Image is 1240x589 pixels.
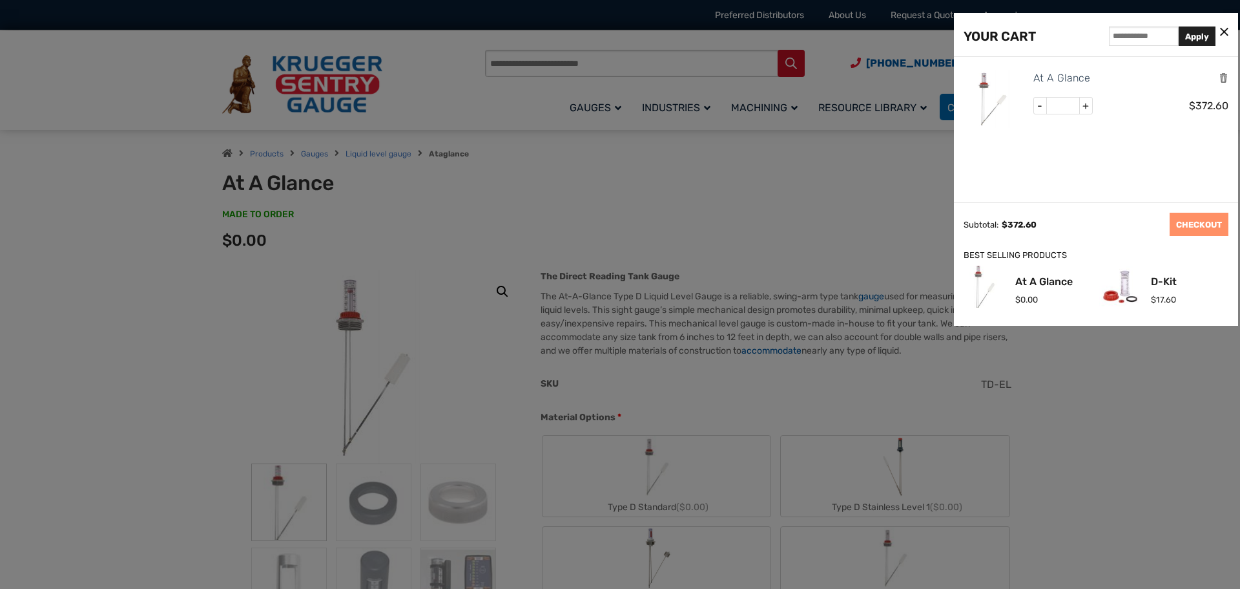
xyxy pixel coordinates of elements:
a: CHECKOUT [1170,213,1228,236]
span: - [1034,98,1047,114]
img: At A Glance [964,266,1006,308]
span: $ [1002,220,1008,230]
a: Remove this item [1219,72,1228,84]
span: 372.60 [1189,100,1228,112]
span: + [1079,98,1092,114]
span: $ [1189,100,1195,112]
img: D-Kit [1099,266,1141,308]
a: At A Glance [1015,277,1073,287]
img: At A Glance [964,70,1022,128]
span: 372.60 [1002,220,1037,230]
div: BEST SELLING PRODUCTS [964,249,1228,262]
a: At A Glance [1033,70,1090,87]
span: 17.60 [1151,295,1176,305]
span: 0.00 [1015,295,1038,305]
div: Subtotal: [964,220,998,230]
a: D-Kit [1151,277,1177,287]
span: $ [1015,295,1020,305]
div: YOUR CART [964,26,1036,47]
span: $ [1151,295,1156,305]
button: Apply [1179,27,1215,46]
